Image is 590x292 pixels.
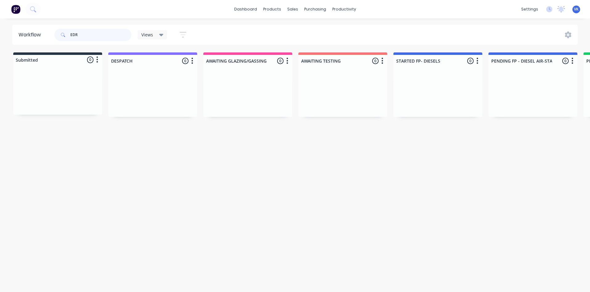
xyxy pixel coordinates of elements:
div: products [260,5,284,14]
div: settings [518,5,541,14]
div: sales [284,5,301,14]
input: Search for orders... [70,29,131,41]
a: dashboard [231,5,260,14]
div: purchasing [301,5,329,14]
span: Views [141,31,153,38]
div: Workflow [19,31,44,39]
div: productivity [329,5,359,14]
img: Factory [11,5,20,14]
span: VK [574,6,579,12]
